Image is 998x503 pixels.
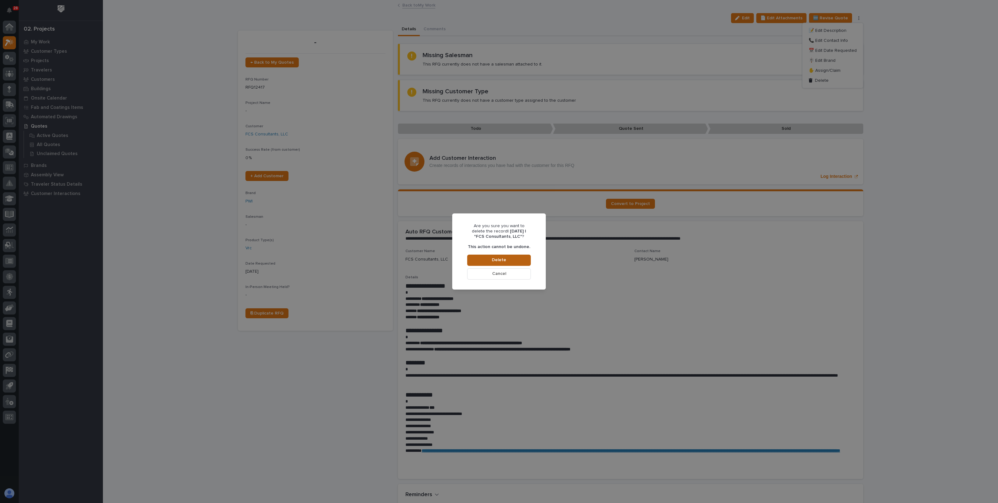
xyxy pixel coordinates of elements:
[492,257,506,263] span: Delete
[467,268,531,280] button: Cancel
[467,255,531,266] button: Delete
[468,244,530,250] p: This action cannot be undone.
[492,271,506,276] span: Cancel
[467,223,531,239] p: Are you sure you want to delete the record ?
